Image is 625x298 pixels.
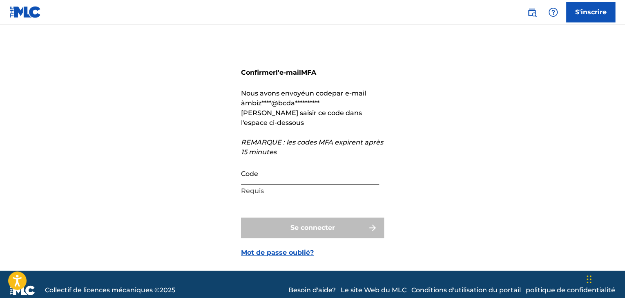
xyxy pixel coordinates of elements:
font: [PERSON_NAME] saisir ce code dans l'espace ci-dessous [241,109,362,127]
font: Collectif de licences mécaniques © [45,286,160,294]
font: MFA [301,69,316,76]
div: Aide [545,4,561,20]
font: 2025 [160,286,175,294]
img: Logo du MLC [10,6,41,18]
a: Mot de passe oublié? [241,248,314,258]
iframe: Widget de discussion [584,259,625,298]
font: politique de confidentialité [526,286,615,294]
font: Nous avons envoyé [241,89,305,97]
a: Recherche publique [524,4,540,20]
font: un code [305,89,332,97]
font: Confirmer [241,69,276,76]
font: Besoin d'aide? [288,286,336,294]
font: Le site Web du MLC [341,286,406,294]
font: REMARQUE : les codes MFA expirent après 15 minutes [241,138,383,156]
a: Le site Web du MLC [341,285,406,295]
a: Conditions d'utilisation du portail [411,285,521,295]
img: recherche [527,7,537,17]
font: Conditions d'utilisation du portail [411,286,521,294]
img: logo [10,285,35,295]
a: politique de confidentialité [526,285,615,295]
font: Mot de passe oublié? [241,249,314,256]
font: S'inscrire [575,8,607,16]
div: Widget de chat [584,259,625,298]
div: Glisser [587,267,592,291]
font: l'e-mail [276,69,301,76]
a: S'inscrire [566,2,615,22]
a: Besoin d'aide? [288,285,336,295]
font: Requis [241,187,264,195]
img: aide [548,7,558,17]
